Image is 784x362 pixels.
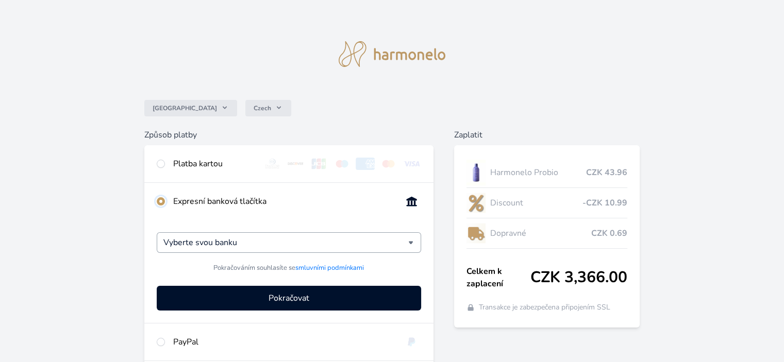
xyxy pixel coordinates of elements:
div: Platba kartou [173,158,255,170]
a: smluvními podmínkami [295,263,364,272]
span: CZK 3,366.00 [530,268,627,287]
img: mc.svg [379,158,398,170]
img: jcb.svg [309,158,328,170]
button: Pokračovat [157,286,421,311]
img: onlineBanking_CZ.svg [402,195,421,208]
img: discover.svg [286,158,305,170]
span: Pokračovat [269,292,309,304]
img: CLEAN_PROBIO_se_stinem_x-lo.jpg [466,160,486,185]
div: Vyberte svou banku [157,232,421,253]
h6: Způsob platby [144,129,433,141]
button: [GEOGRAPHIC_DATA] [144,100,237,116]
button: Czech [245,100,291,116]
span: Pokračováním souhlasíte se [213,263,364,273]
span: -CZK 10.99 [582,197,627,209]
img: maestro.svg [332,158,352,170]
span: CZK 43.96 [586,166,627,179]
img: visa.svg [402,158,421,170]
span: Transakce je zabezpečena připojením SSL [479,302,610,313]
img: amex.svg [356,158,375,170]
span: Celkem k zaplacení [466,265,530,290]
div: Expresní banková tlačítka [173,195,393,208]
span: Harmonelo Probio [490,166,586,179]
span: Czech [254,104,271,112]
span: [GEOGRAPHIC_DATA] [153,104,217,112]
img: discount-lo.png [466,190,486,216]
input: Hledat... [163,236,408,249]
div: PayPal [173,336,393,348]
img: paypal.svg [402,336,421,348]
img: diners.svg [263,158,282,170]
span: Dopravné [490,227,591,239]
span: CZK 0.69 [591,227,627,239]
img: delivery-lo.png [466,220,486,246]
span: Discount [490,197,582,209]
h6: Zaplatit [454,129,640,141]
img: logo.svg [339,41,446,67]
